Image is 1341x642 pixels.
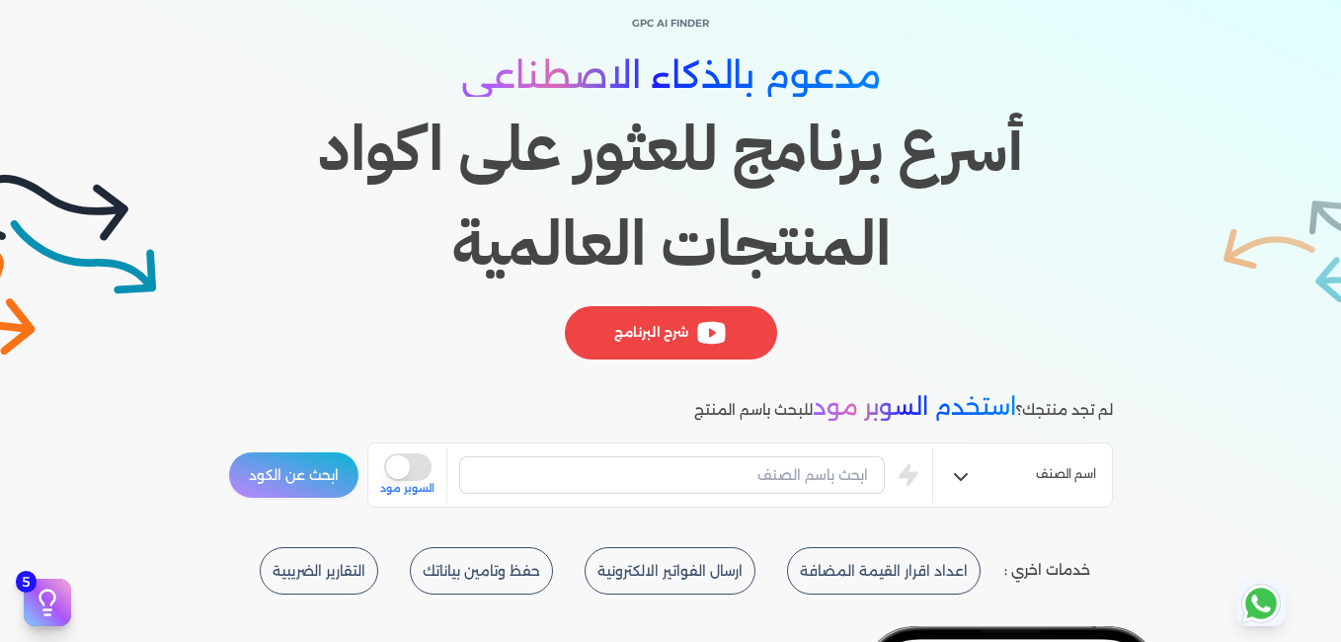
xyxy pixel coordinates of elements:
p: GPC AI Finder [228,11,1113,37]
span: اسم الصنف [1036,465,1096,489]
button: ارسال الفواتير الالكترونية [585,547,755,595]
span: 5 [16,571,37,593]
h1: أسرع برنامج للعثور على اكواد المنتجات العالمية [228,102,1113,291]
span: السوبر مود [380,481,434,497]
button: اسم الصنف [933,457,1112,497]
span: استخدم السوبر مود [813,392,1016,421]
span: مدعوم بالذكاء الاصطناعي [461,53,881,97]
button: ابحث عن الكود [228,451,359,499]
input: ابحث باسم الصنف [459,456,885,494]
p: خدمات اخري : [1004,558,1090,584]
button: حفظ وتامين بياناتك [410,547,553,595]
button: التقارير الضريبية [260,547,378,595]
button: 5 [24,579,71,626]
p: لم تجد منتجك؟ للبحث باسم المنتج [694,394,1113,424]
button: اعداد اقرار القيمة المضافة [787,547,981,595]
div: شرح البرنامج [564,306,776,360]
